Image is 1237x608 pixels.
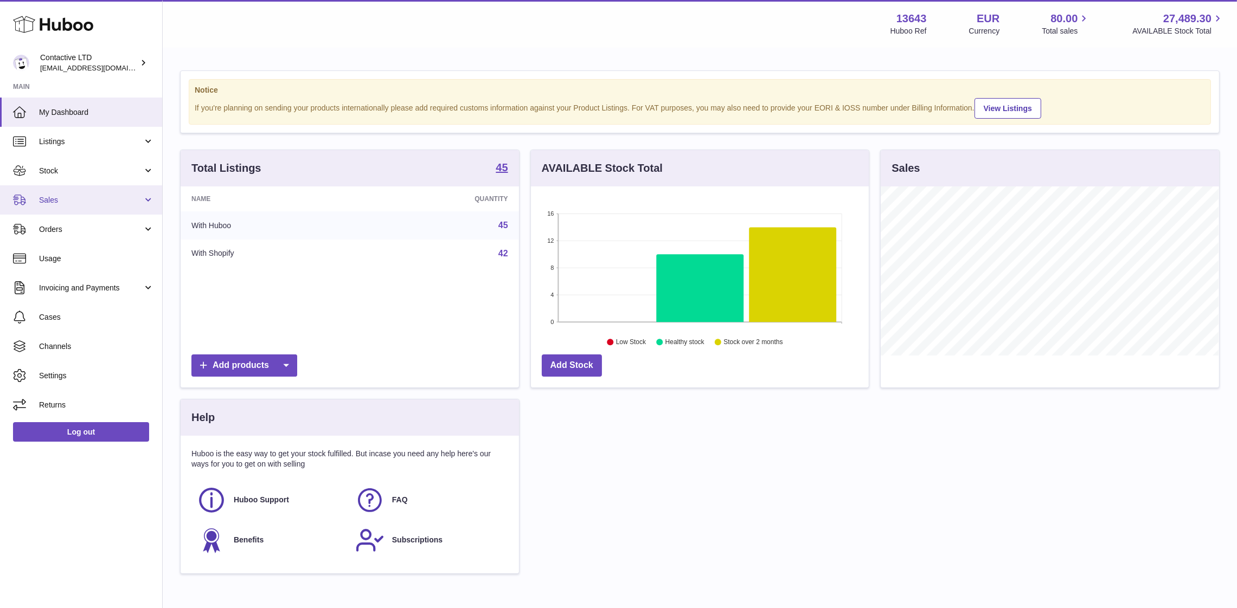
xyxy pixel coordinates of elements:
img: soul@SOWLhome.com [13,55,29,71]
span: 80.00 [1050,11,1078,26]
a: Subscriptions [355,526,503,555]
div: Contactive LTD [40,53,138,73]
span: Listings [39,137,143,147]
a: 27,489.30 AVAILABLE Stock Total [1132,11,1224,36]
span: Channels [39,341,154,352]
a: 42 [498,249,508,258]
a: FAQ [355,486,503,515]
text: 8 [550,264,554,271]
span: FAQ [392,495,408,505]
a: Add Stock [542,354,602,377]
div: If you're planning on sending your products internationally please add required customs informati... [195,96,1205,119]
th: Name [181,186,363,211]
h3: Sales [892,161,920,176]
text: Healthy stock [665,339,705,346]
a: 45 [498,221,508,230]
a: Add products [191,354,297,377]
span: My Dashboard [39,107,154,118]
strong: 13643 [896,11,927,26]
a: 80.00 Total sales [1042,11,1090,36]
p: Huboo is the easy way to get your stock fulfilled. But incase you need any help here's our ways f... [191,449,508,469]
div: Huboo Ref [890,26,927,36]
a: Benefits [197,526,344,555]
span: Invoicing and Payments [39,283,143,293]
span: Orders [39,224,143,235]
span: [EMAIL_ADDRESS][DOMAIN_NAME] [40,63,159,72]
span: Cases [39,312,154,322]
td: With Huboo [181,211,363,240]
strong: 45 [496,162,508,173]
h3: Total Listings [191,161,261,176]
div: Currency [969,26,1000,36]
span: Stock [39,166,143,176]
span: Returns [39,400,154,410]
span: Subscriptions [392,535,443,545]
span: AVAILABLE Stock Total [1132,26,1224,36]
span: Usage [39,254,154,264]
text: 16 [547,210,554,217]
a: Huboo Support [197,486,344,515]
text: 12 [547,237,554,244]
text: Low Stock [616,339,646,346]
h3: AVAILABLE Stock Total [542,161,663,176]
span: Huboo Support [234,495,289,505]
a: View Listings [975,98,1041,119]
th: Quantity [363,186,518,211]
text: Stock over 2 months [723,339,783,346]
span: 27,489.30 [1163,11,1212,26]
strong: EUR [977,11,999,26]
a: 45 [496,162,508,175]
strong: Notice [195,85,1205,95]
span: Sales [39,195,143,205]
a: Log out [13,422,149,442]
h3: Help [191,410,215,425]
span: Total sales [1042,26,1090,36]
text: 4 [550,292,554,298]
td: With Shopify [181,240,363,268]
text: 0 [550,319,554,325]
span: Settings [39,371,154,381]
span: Benefits [234,535,264,545]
